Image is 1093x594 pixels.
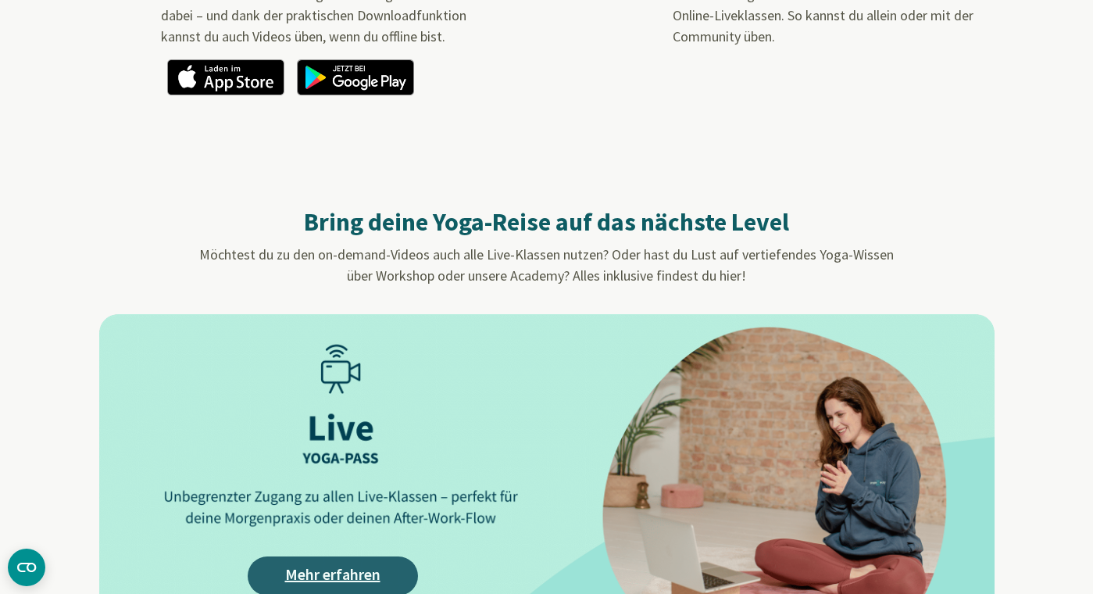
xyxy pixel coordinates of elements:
[115,244,979,286] p: Möchtest du zu den on-demand-Videos auch alle Live-Klassen nutzen? Oder hast du Lust auf vertiefe...
[167,59,284,95] img: app_appstore_de.png
[8,549,45,586] button: CMP-Widget öffnen
[297,59,414,95] img: app_googleplay_de.png
[115,206,979,238] h2: Bring deine Yoga-Reise auf das nächste Level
